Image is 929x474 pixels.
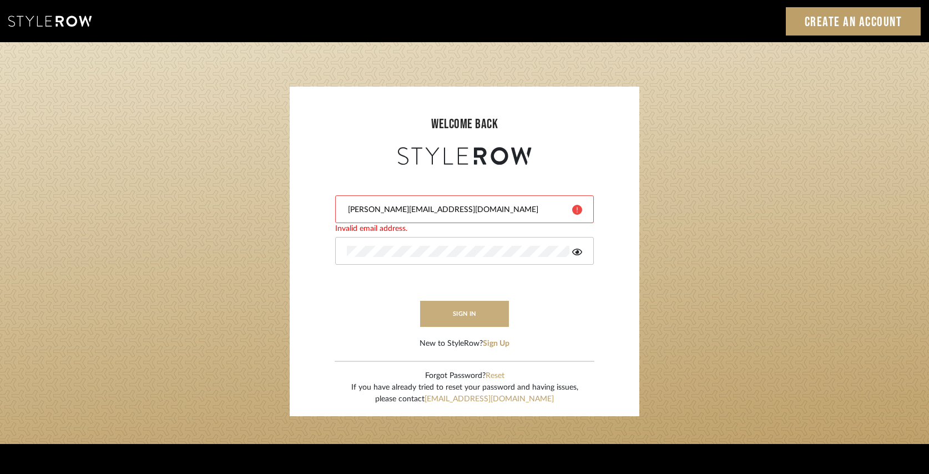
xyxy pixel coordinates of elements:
div: Forgot Password? [351,370,578,382]
a: [EMAIL_ADDRESS][DOMAIN_NAME] [425,395,554,403]
div: If you have already tried to reset your password and having issues, please contact [351,382,578,405]
input: Email Address [347,204,564,215]
button: sign in [420,301,509,327]
div: New to StyleRow? [420,338,509,350]
div: welcome back [301,114,628,134]
button: Sign Up [483,338,509,350]
a: Create an Account [786,7,921,36]
button: Reset [486,370,504,382]
div: Invalid email address. [335,223,594,235]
